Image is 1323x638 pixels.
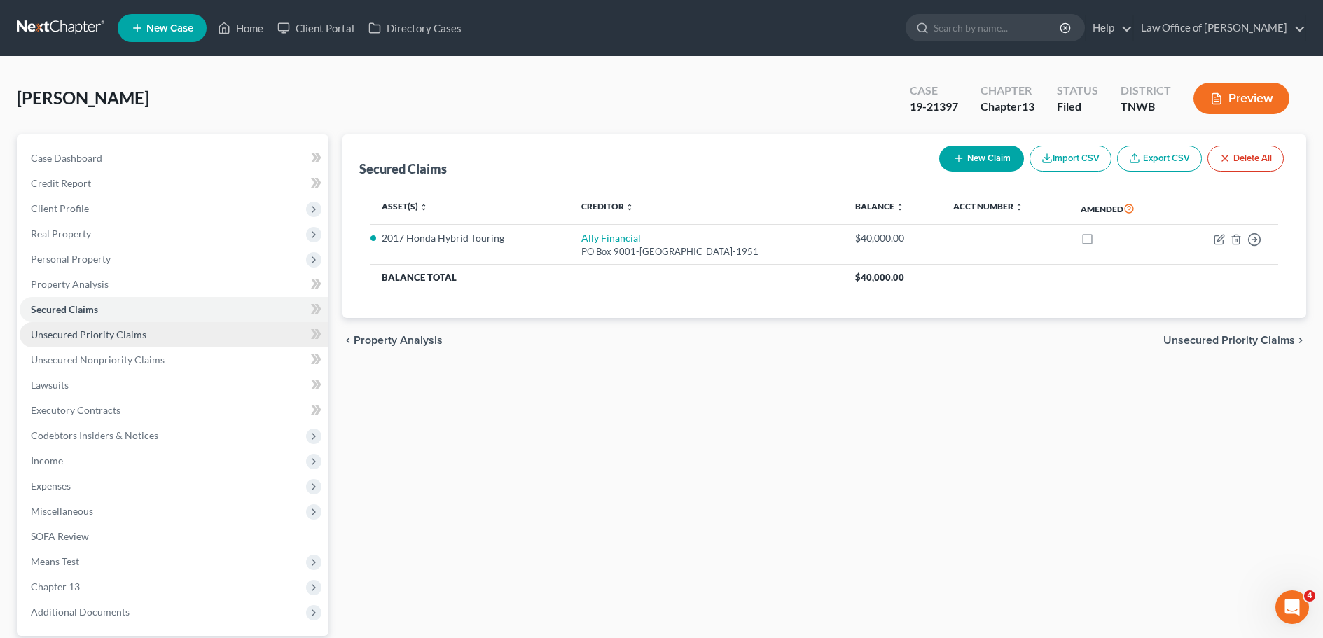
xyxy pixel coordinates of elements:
[581,201,634,211] a: Creditor unfold_more
[1134,15,1305,41] a: Law Office of [PERSON_NAME]
[370,265,844,290] th: Balance Total
[20,322,328,347] a: Unsecured Priority Claims
[1117,146,1202,172] a: Export CSV
[625,203,634,211] i: unfold_more
[31,530,89,542] span: SOFA Review
[211,15,270,41] a: Home
[581,245,833,258] div: PO Box 9001-[GEOGRAPHIC_DATA]-1951
[31,404,120,416] span: Executory Contracts
[270,15,361,41] a: Client Portal
[1015,203,1023,211] i: unfold_more
[342,335,443,346] button: chevron_left Property Analysis
[382,201,428,211] a: Asset(s) unfold_more
[20,272,328,297] a: Property Analysis
[31,177,91,189] span: Credit Report
[31,505,93,517] span: Miscellaneous
[31,455,63,466] span: Income
[1163,335,1306,346] button: Unsecured Priority Claims chevron_right
[855,201,904,211] a: Balance unfold_more
[1069,193,1175,225] th: Amended
[20,347,328,373] a: Unsecured Nonpriority Claims
[342,335,354,346] i: chevron_left
[910,99,958,115] div: 19-21397
[1086,15,1132,41] a: Help
[981,99,1034,115] div: Chapter
[31,581,80,592] span: Chapter 13
[953,201,1023,211] a: Acct Number unfold_more
[939,146,1024,172] button: New Claim
[31,228,91,240] span: Real Property
[855,272,904,283] span: $40,000.00
[31,480,71,492] span: Expenses
[31,253,111,265] span: Personal Property
[1163,335,1295,346] span: Unsecured Priority Claims
[1057,83,1098,99] div: Status
[31,278,109,290] span: Property Analysis
[1121,83,1171,99] div: District
[896,203,904,211] i: unfold_more
[581,232,641,244] a: Ally Financial
[1022,99,1034,113] span: 13
[31,429,158,441] span: Codebtors Insiders & Notices
[31,303,98,315] span: Secured Claims
[359,160,447,177] div: Secured Claims
[1030,146,1111,172] button: Import CSV
[1207,146,1284,172] button: Delete All
[1295,335,1306,346] i: chevron_right
[354,335,443,346] span: Property Analysis
[31,328,146,340] span: Unsecured Priority Claims
[31,354,165,366] span: Unsecured Nonpriority Claims
[17,88,149,108] span: [PERSON_NAME]
[20,373,328,398] a: Lawsuits
[1275,590,1309,624] iframe: Intercom live chat
[382,231,558,245] li: 2017 Honda Hybrid Touring
[20,398,328,423] a: Executory Contracts
[31,202,89,214] span: Client Profile
[146,23,193,34] span: New Case
[981,83,1034,99] div: Chapter
[934,15,1062,41] input: Search by name...
[20,524,328,549] a: SOFA Review
[31,606,130,618] span: Additional Documents
[20,146,328,171] a: Case Dashboard
[20,171,328,196] a: Credit Report
[910,83,958,99] div: Case
[1121,99,1171,115] div: TNWB
[20,297,328,322] a: Secured Claims
[31,152,102,164] span: Case Dashboard
[1304,590,1315,602] span: 4
[31,379,69,391] span: Lawsuits
[420,203,428,211] i: unfold_more
[361,15,469,41] a: Directory Cases
[31,555,79,567] span: Means Test
[855,231,931,245] div: $40,000.00
[1057,99,1098,115] div: Filed
[1193,83,1289,114] button: Preview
